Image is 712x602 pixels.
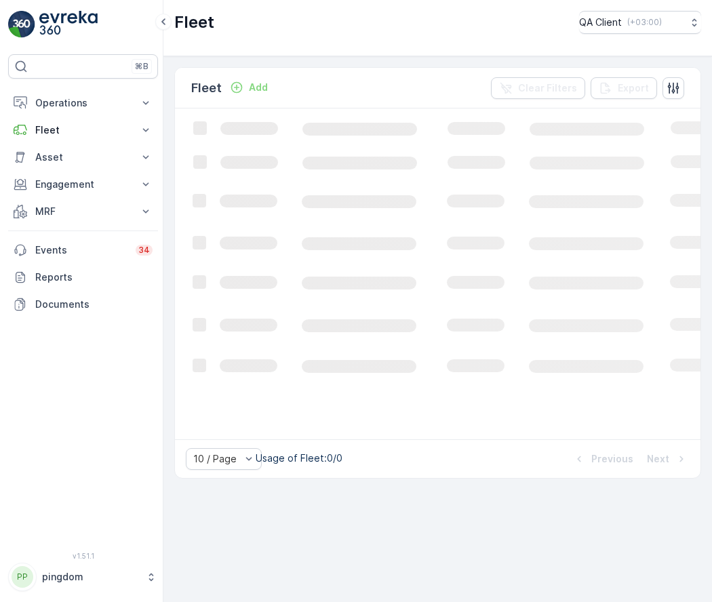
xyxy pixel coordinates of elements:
img: logo_light-DOdMpM7g.png [39,11,98,38]
p: Fleet [35,123,131,137]
div: PP [12,566,33,588]
p: ⌘B [135,61,149,72]
button: Clear Filters [491,77,585,99]
button: Previous [571,451,635,467]
a: Reports [8,264,158,291]
p: QA Client [579,16,622,29]
p: Clear Filters [518,81,577,95]
span: v 1.51.1 [8,552,158,560]
button: QA Client(+03:00) [579,11,701,34]
button: Operations [8,89,158,117]
p: Reports [35,270,153,284]
p: Engagement [35,178,131,191]
button: MRF [8,198,158,225]
p: Operations [35,96,131,110]
p: Fleet [174,12,214,33]
img: logo [8,11,35,38]
p: pingdom [42,570,139,584]
p: Export [618,81,649,95]
button: Next [646,451,690,467]
a: Events34 [8,237,158,264]
p: Usage of Fleet : 0/0 [256,451,342,465]
p: ( +03:00 ) [627,17,662,28]
p: Events [35,243,127,257]
p: Previous [591,452,633,466]
button: Export [591,77,657,99]
p: Fleet [191,79,222,98]
p: Documents [35,298,153,311]
button: Asset [8,144,158,171]
p: Add [249,81,268,94]
p: 34 [138,245,150,256]
p: Next [647,452,669,466]
button: Add [224,79,273,96]
p: Asset [35,150,131,164]
p: MRF [35,205,131,218]
button: PPpingdom [8,563,158,591]
button: Fleet [8,117,158,144]
a: Documents [8,291,158,318]
button: Engagement [8,171,158,198]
